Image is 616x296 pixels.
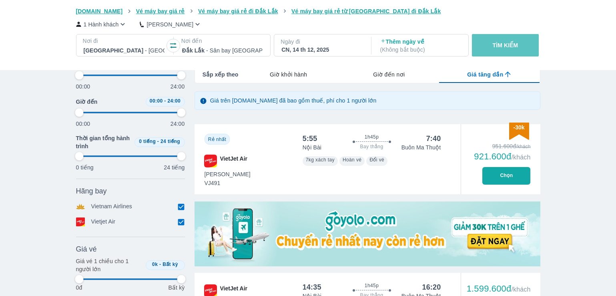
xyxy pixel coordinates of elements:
[203,70,239,79] span: Sắp xếp theo
[482,167,530,185] button: Chọn
[76,284,82,292] p: 0đ
[220,155,247,167] span: VietJet Air
[76,134,131,150] span: Thời gian tổng hành trình
[472,34,539,56] button: TÌM KIẾM
[164,98,166,104] span: -
[164,163,185,171] p: 24 tiếng
[369,157,384,163] span: Đổi vé
[76,120,90,128] p: 00:00
[84,20,119,28] p: 1 Hành khách
[306,157,335,163] span: 7kg xách tay
[136,8,185,14] span: Vé máy bay giá rẻ
[426,134,441,143] div: 7:40
[181,37,264,45] p: Nơi đến
[467,284,531,294] div: 1.599.600đ
[139,139,156,144] span: 0 tiếng
[281,46,362,54] div: CN, 14 th 12, 2025
[303,282,321,292] div: 14:35
[210,97,377,105] p: Giá trên [DOMAIN_NAME] đã bao gồm thuế, phí cho 1 người lớn
[270,70,307,79] span: Giờ khởi hành
[91,217,116,226] p: Vietjet Air
[171,120,185,128] p: 24:00
[474,142,530,150] div: 951.600đ
[303,134,317,143] div: 5:55
[76,20,127,28] button: 1 Hành khách
[198,8,278,14] span: Vé máy bay giá rẻ đi Đắk Lắk
[76,257,142,273] p: Giá vé 1 chiều cho 1 người lớn
[422,282,441,292] div: 16:20
[291,8,441,14] span: Vé máy bay giá rẻ từ [GEOGRAPHIC_DATA] đi Đắk Lắk
[76,163,94,171] p: 0 tiếng
[343,157,362,163] span: Hoàn vé
[238,66,540,83] div: lab API tabs example
[140,20,202,28] button: [PERSON_NAME]
[380,38,461,54] p: Thêm ngày về
[168,284,185,292] p: Bất kỳ
[195,201,540,266] img: media-0
[208,137,226,142] span: Rẻ nhất
[205,170,251,178] span: [PERSON_NAME]
[204,155,217,167] img: VJ
[281,38,363,46] p: Ngày đi
[511,286,530,293] span: /khách
[83,37,165,45] p: Nơi đi
[150,98,163,104] span: 00:00
[509,123,529,140] img: discount
[76,98,98,106] span: Giờ đến
[365,134,379,140] span: 1h45p
[493,41,518,49] p: TÌM KIẾM
[365,282,379,289] span: 1h45p
[401,143,441,151] p: Buôn Ma Thuột
[380,46,461,54] p: ( Không bắt buộc )
[76,244,97,254] span: Giá vé
[511,154,530,161] span: /khách
[76,7,540,15] nav: breadcrumb
[474,152,530,161] div: 921.600đ
[146,20,193,28] p: [PERSON_NAME]
[76,83,90,91] p: 00:00
[159,262,161,267] span: -
[76,8,123,14] span: [DOMAIN_NAME]
[161,139,180,144] span: 24 tiếng
[91,202,132,211] p: Vietnam Airlines
[157,139,159,144] span: -
[303,143,321,151] p: Nội Bài
[171,83,185,91] p: 24:00
[167,98,181,104] span: 24:00
[76,186,107,196] span: Hãng bay
[152,262,158,267] span: 0k
[163,262,178,267] span: Bất kỳ
[205,179,251,187] span: VJ491
[373,70,405,79] span: Giờ đến nơi
[467,70,503,79] span: Giá tăng dần
[513,124,524,131] span: -30k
